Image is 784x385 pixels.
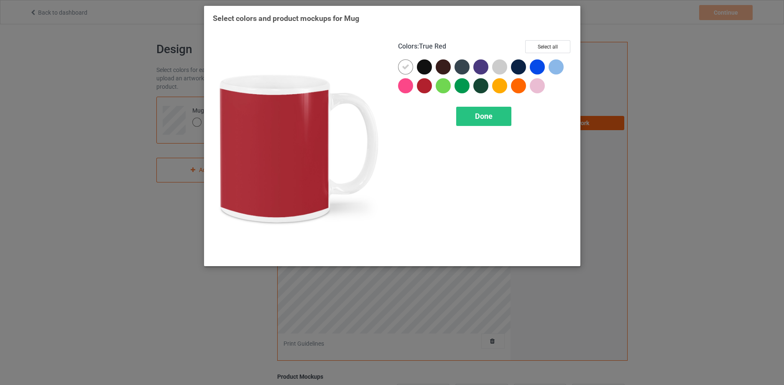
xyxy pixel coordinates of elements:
[525,40,570,53] button: Select all
[213,14,359,23] span: Select colors and product mockups for Mug
[475,112,493,121] span: Done
[398,42,446,51] h4: :
[213,40,386,257] img: regular.jpg
[398,42,417,50] span: Colors
[419,42,446,50] span: True Red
